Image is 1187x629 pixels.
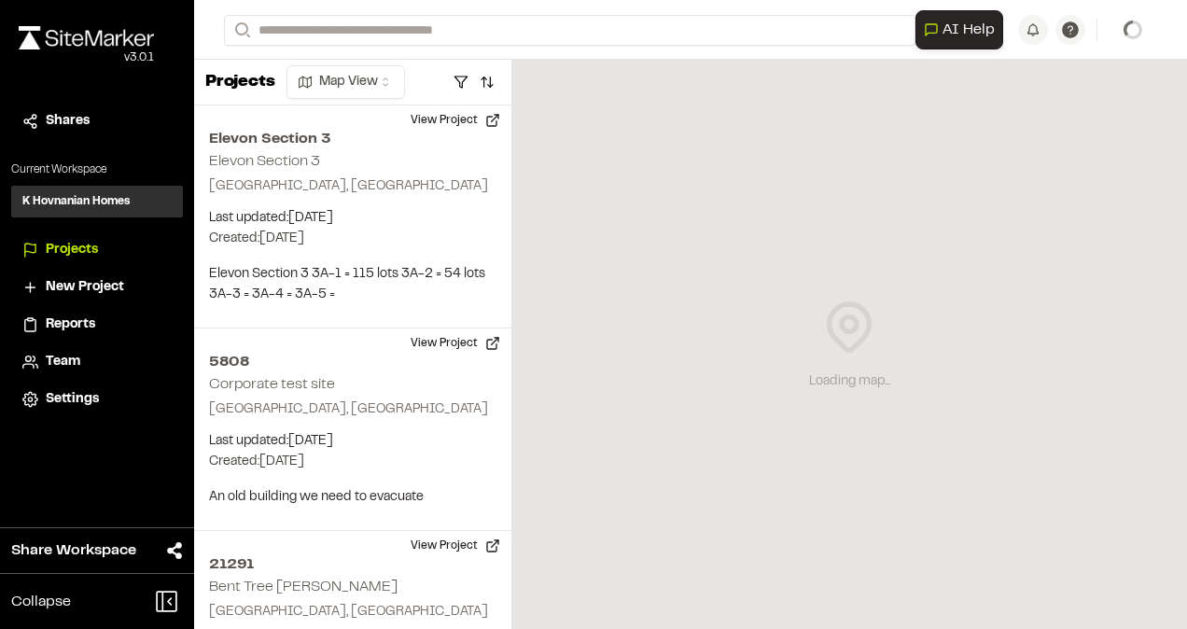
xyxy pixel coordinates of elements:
[11,591,71,613] span: Collapse
[46,240,98,260] span: Projects
[209,351,496,373] h2: 5808
[209,399,496,420] p: [GEOGRAPHIC_DATA], [GEOGRAPHIC_DATA]
[915,10,1011,49] div: Open AI Assistant
[209,264,496,305] p: Elevon Section 3 3A-1 = 115 lots 3A-2 = 54 lots 3A-3 = 3A-4 = 3A-5 =
[22,314,172,335] a: Reports
[209,553,496,576] h2: 21291
[46,111,90,132] span: Shares
[399,328,511,358] button: View Project
[209,128,496,150] h2: Elevon Section 3
[11,161,183,178] p: Current Workspace
[915,10,1003,49] button: Open AI Assistant
[19,26,154,49] img: rebrand.png
[46,352,80,372] span: Team
[209,602,496,622] p: [GEOGRAPHIC_DATA], [GEOGRAPHIC_DATA]
[209,155,320,168] h2: Elevon Section 3
[11,539,136,562] span: Share Workspace
[209,378,335,391] h2: Corporate test site
[22,111,172,132] a: Shares
[209,176,496,197] p: [GEOGRAPHIC_DATA], [GEOGRAPHIC_DATA]
[22,389,172,410] a: Settings
[205,70,275,95] p: Projects
[209,208,496,229] p: Last updated: [DATE]
[209,452,496,472] p: Created: [DATE]
[22,352,172,372] a: Team
[943,19,995,41] span: AI Help
[22,193,130,210] h3: K Hovnanian Homes
[46,277,124,298] span: New Project
[224,15,258,46] button: Search
[209,431,496,452] p: Last updated: [DATE]
[399,531,511,561] button: View Project
[209,229,496,249] p: Created: [DATE]
[209,580,398,594] h2: Bent Tree [PERSON_NAME]
[22,277,172,298] a: New Project
[46,314,95,335] span: Reports
[22,240,172,260] a: Projects
[19,49,154,66] div: Oh geez...please don't...
[399,105,511,135] button: View Project
[209,487,496,508] p: An old building we need to evacuate
[46,389,99,410] span: Settings
[809,371,890,392] div: Loading map...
